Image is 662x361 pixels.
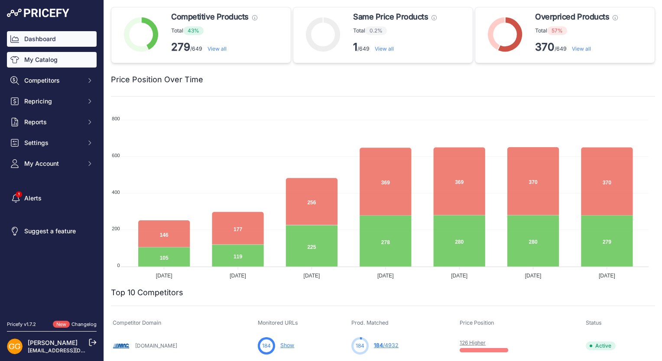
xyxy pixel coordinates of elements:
span: 57% [547,26,567,35]
button: Settings [7,135,97,151]
tspan: 600 [112,153,120,158]
tspan: [DATE] [377,273,394,279]
a: 126 Higher [460,339,486,346]
span: Same Price Products [353,11,428,23]
a: [PERSON_NAME] [28,339,78,346]
p: /649 [535,40,618,54]
span: Competitor Domain [113,319,161,326]
span: Monitored URLs [258,319,298,326]
tspan: 200 [112,226,120,231]
a: View all [375,45,394,52]
span: Active [586,342,616,350]
p: Total [535,26,618,35]
button: Repricing [7,93,97,109]
tspan: [DATE] [156,273,172,279]
a: Dashboard [7,31,97,47]
h2: Top 10 Competitors [111,287,183,299]
button: Competitors [7,73,97,88]
button: Reports [7,114,97,130]
a: My Catalog [7,52,97,68]
span: Price Position [460,319,494,326]
span: 0.2% [365,26,387,35]
span: Reports [24,118,81,126]
a: Alerts [7,190,97,206]
span: Competitive Products [171,11,249,23]
strong: 1 [353,41,357,53]
span: Status [586,319,602,326]
span: Competitors [24,76,81,85]
span: Settings [24,139,81,147]
tspan: [DATE] [304,273,320,279]
span: 184 [262,342,271,350]
a: 184/4932 [374,342,399,348]
tspan: [DATE] [451,273,467,279]
span: My Account [24,159,81,168]
span: 184 [356,342,364,350]
span: Overpriced Products [535,11,609,23]
p: /649 [353,40,437,54]
img: Pricefy Logo [7,9,69,17]
span: 184 [374,342,383,348]
p: /649 [171,40,257,54]
a: View all [208,45,227,52]
tspan: 0 [117,263,120,268]
strong: 279 [171,41,190,53]
a: View all [572,45,591,52]
tspan: [DATE] [230,273,246,279]
a: [DOMAIN_NAME] [135,342,177,349]
h2: Price Position Over Time [111,74,203,86]
div: Pricefy v1.7.2 [7,321,36,328]
a: Suggest a feature [7,223,97,239]
a: Show [280,342,294,348]
span: Prod. Matched [351,319,389,326]
tspan: [DATE] [525,273,542,279]
span: Repricing [24,97,81,106]
strong: 370 [535,41,555,53]
p: Total [353,26,437,35]
tspan: 800 [112,116,120,121]
nav: Sidebar [7,31,97,310]
a: [EMAIL_ADDRESS][DOMAIN_NAME] [28,347,118,354]
tspan: [DATE] [599,273,615,279]
span: 43% [183,26,204,35]
button: My Account [7,156,97,171]
tspan: 400 [112,190,120,195]
p: Total [171,26,257,35]
span: New [53,321,70,328]
a: Changelog [71,321,97,327]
